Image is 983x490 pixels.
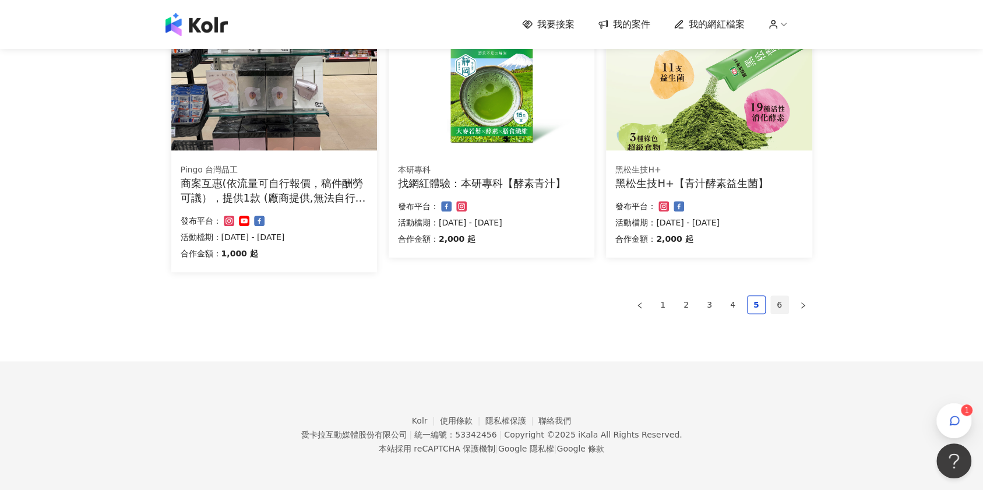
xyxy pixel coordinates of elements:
p: 合作金額： [181,246,221,260]
p: 發布平台： [398,199,439,213]
p: 2,000 起 [439,232,475,246]
li: 1 [654,295,672,314]
div: Pingo 台灣品工 [181,164,368,176]
a: 聯絡我們 [538,416,571,425]
p: 活動檔期：[DATE] - [DATE] [398,216,585,230]
a: 1 [654,296,672,313]
li: Previous Page [630,295,649,314]
button: left [630,295,649,314]
p: 活動檔期：[DATE] - [DATE] [181,230,368,244]
p: 發布平台： [615,199,656,213]
p: 發布平台： [181,214,221,228]
div: 本研專科 [398,164,585,176]
span: | [499,430,502,439]
p: 合作金額： [398,232,439,246]
span: 我的案件 [613,18,650,31]
span: 我要接案 [537,18,575,31]
a: 我的網紅檔案 [674,18,745,31]
button: 1 [936,403,971,438]
iframe: Help Scout Beacon - Open [936,443,971,478]
a: Google 條款 [556,444,604,453]
div: Copyright © 2025 All Rights Reserved. [504,430,682,439]
span: 我的網紅檔案 [689,18,745,31]
a: Google 隱私權 [498,444,554,453]
a: 使用條款 [440,416,485,425]
a: 我的案件 [598,18,650,31]
span: 1 [964,406,969,414]
span: right [799,302,806,309]
span: left [636,302,643,309]
a: 6 [771,296,788,313]
span: | [554,444,557,453]
div: 黑松生技H+ [615,164,802,176]
sup: 1 [961,404,973,416]
div: 統一編號：53342456 [414,430,496,439]
span: | [495,444,498,453]
p: 2,000 起 [656,232,693,246]
p: 1,000 起 [221,246,258,260]
a: 3 [701,296,718,313]
div: 愛卡拉互動媒體股份有限公司 [301,430,407,439]
li: 5 [747,295,766,314]
a: Kolr [412,416,440,425]
p: 活動檔期：[DATE] - [DATE] [615,216,802,230]
a: 隱私權保護 [485,416,539,425]
a: 我要接案 [522,18,575,31]
img: logo [165,13,228,36]
a: 2 [678,296,695,313]
div: 黑松生技H+【青汁酵素益生菌】 [615,176,802,191]
li: 4 [724,295,742,314]
span: 本站採用 reCAPTCHA 保護機制 [379,442,604,456]
a: iKala [578,430,598,439]
a: 5 [748,296,765,313]
li: 2 [677,295,696,314]
button: right [794,295,812,314]
p: 合作金額： [615,232,656,246]
span: | [409,430,412,439]
li: Next Page [794,295,812,314]
div: 商案互惠(依流量可自行報價，稿件酬勞可議），提供1款 (廠商提供,無法自行選擇顏色) [181,176,368,205]
a: 4 [724,296,742,313]
div: 找網紅體驗：本研專科【酵素青汁】 [398,176,585,191]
